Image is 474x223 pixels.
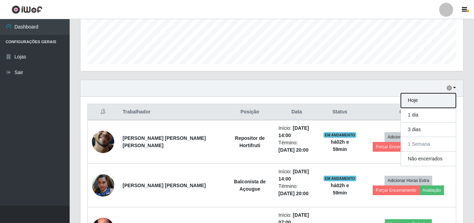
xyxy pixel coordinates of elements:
[373,185,419,195] button: Forçar Encerramento
[401,122,456,137] button: 3 dias
[361,104,456,120] th: Opções
[274,104,319,120] th: Data
[11,5,42,14] img: CoreUI Logo
[384,176,432,185] button: Adicionar Horas Extra
[235,135,265,148] strong: Repositor de Hortifruti
[92,117,114,167] img: 1755034904390.jpeg
[324,132,357,138] span: EM ANDAMENTO
[401,137,456,152] button: 1 Semana
[279,139,315,154] li: Término:
[118,104,225,120] th: Trabalhador
[92,170,114,200] img: 1711851725903.jpeg
[225,104,274,120] th: Posição
[279,168,315,183] li: Início:
[279,183,315,197] li: Término:
[279,169,309,182] time: [DATE] 14:00
[373,142,419,152] button: Forçar Encerramento
[123,183,206,188] strong: [PERSON_NAME] [PERSON_NAME]
[401,108,456,122] button: 1 dia
[419,185,444,195] button: Avaliação
[324,176,357,181] span: EM ANDAMENTO
[279,125,315,139] li: Início:
[279,147,309,153] time: [DATE] 20:00
[279,191,309,196] time: [DATE] 20:00
[279,125,309,138] time: [DATE] 14:00
[384,132,432,142] button: Adicionar Horas Extra
[319,104,361,120] th: Status
[331,183,349,196] strong: há 02 h e 59 min
[123,135,206,148] strong: [PERSON_NAME] [PERSON_NAME] [PERSON_NAME]
[331,139,349,152] strong: há 02 h e 59 min
[401,93,456,108] button: Hoje
[401,152,456,166] button: Não encerrados
[234,179,266,192] strong: Balconista de Açougue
